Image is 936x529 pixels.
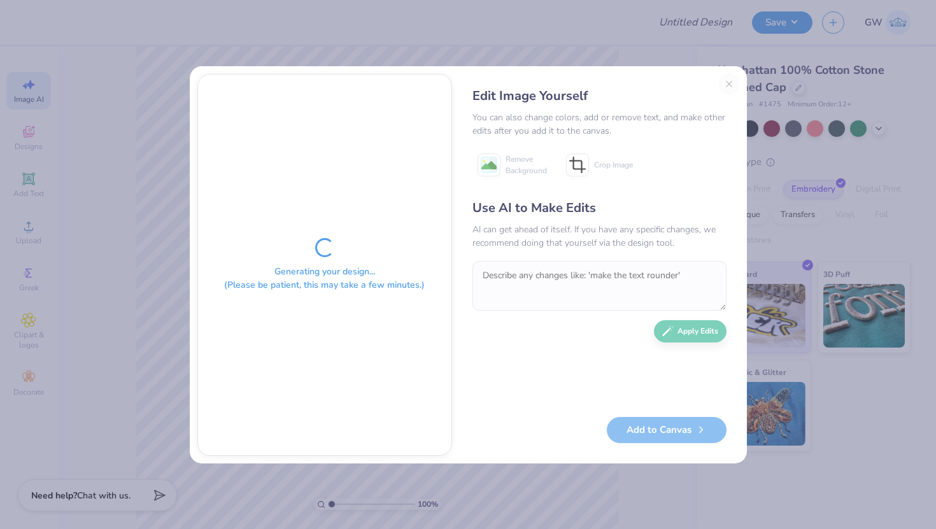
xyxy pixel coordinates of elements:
[472,149,552,181] button: Remove Background
[472,223,727,250] div: AI can get ahead of itself. If you have any specific changes, we recommend doing that yourself vi...
[472,199,727,218] div: Use AI to Make Edits
[472,111,727,138] div: You can also change colors, add or remove text, and make other edits after you add it to the canvas.
[506,153,547,176] span: Remove Background
[594,159,633,171] span: Crop Image
[224,265,425,292] div: Generating your design... (Please be patient, this may take a few minutes.)
[561,149,641,181] button: Crop Image
[472,87,727,106] div: Edit Image Yourself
